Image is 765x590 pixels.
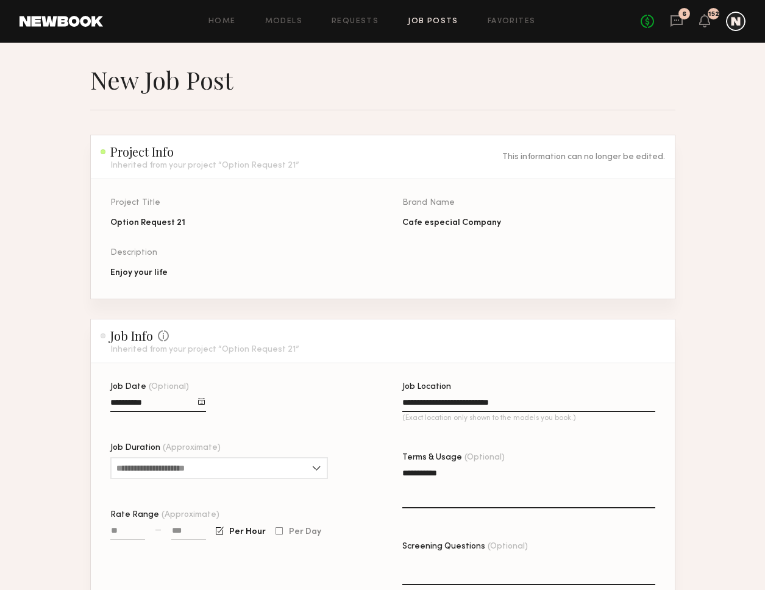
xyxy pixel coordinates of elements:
[149,383,189,391] span: (Optional)
[402,556,655,585] textarea: Screening Questions(Optional)
[229,528,266,536] span: Per Hour
[110,511,363,519] div: Rate Range
[402,414,655,422] p: (Exact location only shown to the models you book.)
[90,65,233,95] h1: New Job Post
[265,18,302,26] a: Models
[110,383,206,391] div: Job Date
[208,18,236,26] a: Home
[110,249,363,257] div: Description
[163,444,221,452] span: (Approximate)
[402,542,655,551] div: Screening Questions
[110,162,299,170] p: Inherited from your project “Option Request 21”
[402,398,655,412] input: Job Location(Exact location only shown to the models you book.)
[289,528,321,536] span: Per Day
[708,11,719,18] div: 152
[101,329,299,343] h2: Job Info
[402,217,655,229] div: Cafe especial Company
[670,14,683,29] a: 6
[162,511,219,519] span: (Approximate)
[402,199,655,207] div: Brand Name
[402,453,655,462] div: Terms & Usage
[332,18,379,26] a: Requests
[408,18,458,26] a: Job Posts
[464,453,505,462] span: (Optional)
[110,267,363,279] div: Enjoy your life
[682,11,686,18] div: 6
[488,542,528,551] span: (Optional)
[110,199,363,207] div: Project Title
[155,526,162,535] div: —
[110,444,328,452] div: Job Duration
[110,217,363,229] div: Option Request 21
[110,346,299,354] p: Inherited from your project “Option Request 21”
[502,153,665,162] div: This information can no longer be edited.
[488,18,536,26] a: Favorites
[402,383,655,391] div: Job Location
[101,144,299,159] h2: Project Info
[402,467,655,508] textarea: Terms & Usage(Optional)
